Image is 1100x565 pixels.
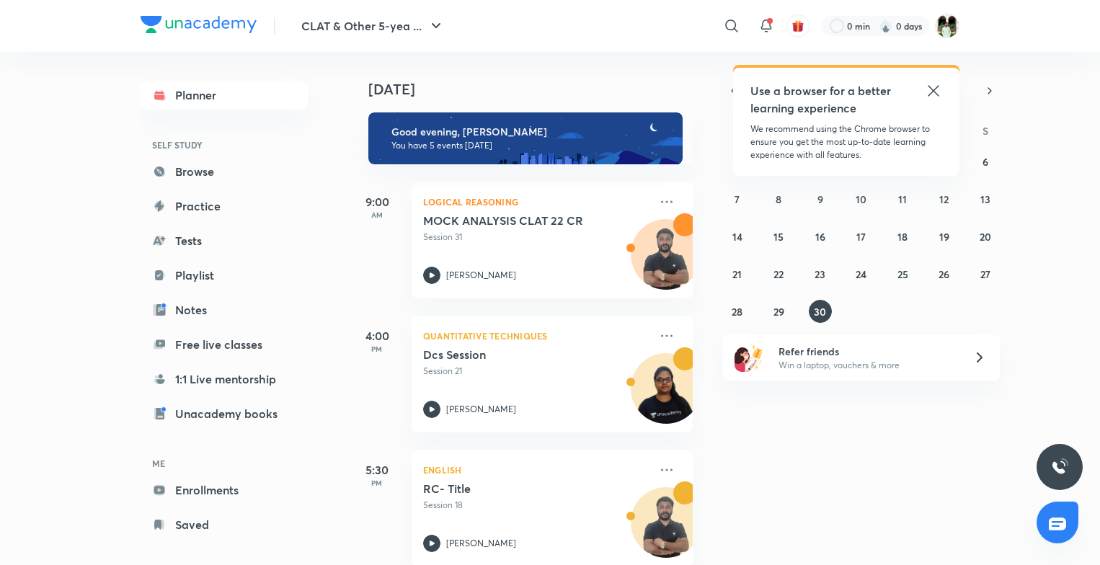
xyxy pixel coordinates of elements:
abbr: September 20, 2025 [980,230,991,244]
button: September 30, 2025 [809,300,832,323]
p: AM [348,210,406,219]
h6: Good evening, [PERSON_NAME] [391,125,670,138]
a: 1:1 Live mentorship [141,365,308,393]
button: September 7, 2025 [726,187,749,210]
h5: Use a browser for a better learning experience [750,82,894,117]
h5: 9:00 [348,193,406,210]
a: Planner [141,81,308,110]
button: September 27, 2025 [974,262,997,285]
p: We recommend using the Chrome browser to ensure you get the most up-to-date learning experience w... [750,123,942,161]
button: September 12, 2025 [933,187,956,210]
abbr: September 7, 2025 [735,192,740,206]
abbr: September 29, 2025 [773,305,784,319]
img: evening [368,112,683,164]
button: September 29, 2025 [767,300,790,323]
button: September 6, 2025 [974,150,997,173]
abbr: September 28, 2025 [732,305,742,319]
img: Avatar [631,495,701,564]
h5: RC- Title [423,481,603,496]
abbr: September 17, 2025 [856,230,866,244]
h5: 4:00 [348,327,406,344]
abbr: September 11, 2025 [898,192,907,206]
h5: 5:30 [348,461,406,479]
img: referral [735,343,763,372]
abbr: September 27, 2025 [980,267,990,281]
button: September 16, 2025 [809,225,832,248]
a: Company Logo [141,16,257,37]
a: Free live classes [141,330,308,359]
button: September 23, 2025 [809,262,832,285]
button: September 24, 2025 [850,262,873,285]
button: avatar [786,14,810,37]
abbr: September 9, 2025 [817,192,823,206]
h6: SELF STUDY [141,133,308,157]
a: Practice [141,192,308,221]
img: amit [935,14,959,38]
abbr: September 25, 2025 [897,267,908,281]
p: [PERSON_NAME] [446,403,516,416]
abbr: September 13, 2025 [980,192,990,206]
abbr: September 21, 2025 [732,267,742,281]
abbr: September 12, 2025 [939,192,949,206]
h6: Refer friends [779,344,956,359]
a: Unacademy books [141,399,308,428]
abbr: September 8, 2025 [776,192,781,206]
button: September 11, 2025 [891,187,914,210]
p: Session 18 [423,499,649,512]
a: Browse [141,157,308,186]
p: Win a laptop, vouchers & more [779,359,956,372]
button: CLAT & Other 5-yea ... [293,12,453,40]
img: Company Logo [141,16,257,33]
a: Notes [141,295,308,324]
h6: ME [141,451,308,476]
p: Quantitative Techniques [423,327,649,344]
button: September 22, 2025 [767,262,790,285]
abbr: September 6, 2025 [983,155,988,169]
p: Session 31 [423,231,649,244]
button: September 13, 2025 [974,187,997,210]
button: September 25, 2025 [891,262,914,285]
p: PM [348,479,406,487]
abbr: September 15, 2025 [773,230,784,244]
img: Avatar [631,227,701,296]
p: You have 5 events [DATE] [391,140,670,151]
abbr: September 23, 2025 [815,267,825,281]
button: September 20, 2025 [974,225,997,248]
abbr: September 22, 2025 [773,267,784,281]
button: September 9, 2025 [809,187,832,210]
img: ttu [1051,458,1068,476]
p: Session 21 [423,365,649,378]
p: PM [348,344,406,353]
p: Logical Reasoning [423,193,649,210]
p: [PERSON_NAME] [446,537,516,550]
button: September 21, 2025 [726,262,749,285]
h5: Dcs Session [423,347,603,362]
abbr: September 19, 2025 [939,230,949,244]
button: September 15, 2025 [767,225,790,248]
abbr: Saturday [983,124,988,138]
abbr: September 24, 2025 [856,267,866,281]
button: September 26, 2025 [933,262,956,285]
button: September 10, 2025 [850,187,873,210]
button: September 19, 2025 [933,225,956,248]
abbr: September 16, 2025 [815,230,825,244]
img: avatar [791,19,804,32]
a: Enrollments [141,476,308,504]
button: September 14, 2025 [726,225,749,248]
abbr: September 30, 2025 [814,305,826,319]
a: Playlist [141,261,308,290]
button: September 18, 2025 [891,225,914,248]
p: [PERSON_NAME] [446,269,516,282]
img: streak [879,19,893,33]
a: Tests [141,226,308,255]
abbr: September 10, 2025 [856,192,866,206]
a: Saved [141,510,308,539]
abbr: September 18, 2025 [897,230,908,244]
button: September 17, 2025 [850,225,873,248]
img: Avatar [631,361,701,430]
h4: [DATE] [368,81,707,98]
p: English [423,461,649,479]
button: September 8, 2025 [767,187,790,210]
button: September 28, 2025 [726,300,749,323]
h5: MOCK ANALYSIS CLAT 22 CR [423,213,603,228]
